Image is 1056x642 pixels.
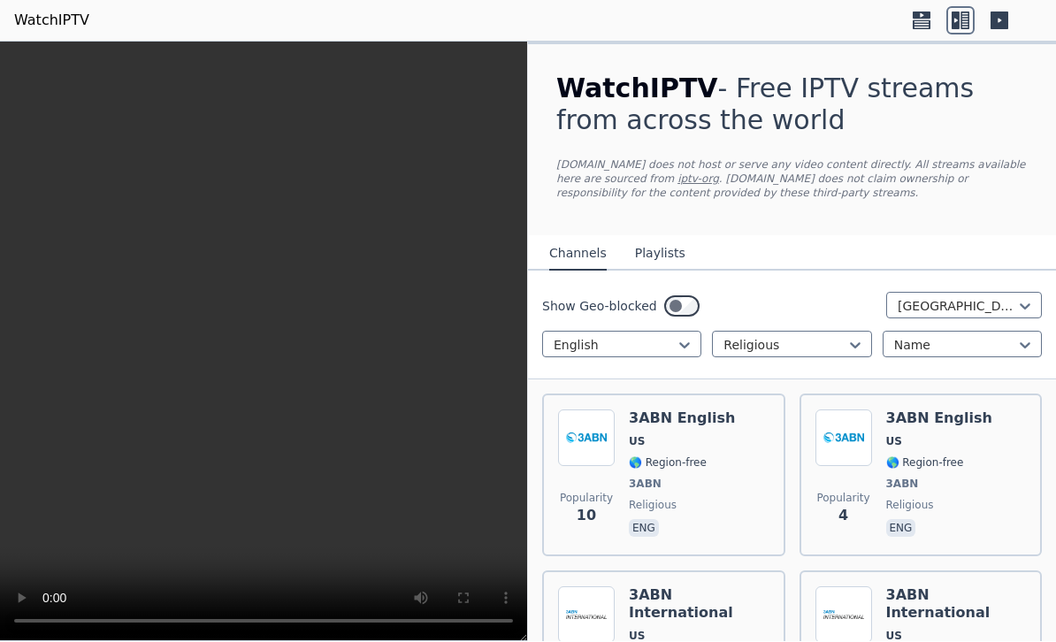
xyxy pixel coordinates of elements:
[886,499,934,513] span: religious
[629,435,645,449] span: US
[556,73,1028,137] h1: - Free IPTV streams from across the world
[629,478,662,492] span: 3ABN
[886,478,919,492] span: 3ABN
[629,456,707,470] span: 🌎 Region-free
[886,435,902,449] span: US
[629,410,735,428] h6: 3ABN English
[629,520,659,538] p: eng
[886,587,1027,623] h6: 3ABN International
[556,73,718,104] span: WatchIPTV
[577,506,596,527] span: 10
[886,410,992,428] h6: 3ABN English
[629,499,677,513] span: religious
[629,587,769,623] h6: 3ABN International
[815,410,872,467] img: 3ABN English
[838,506,848,527] span: 4
[886,456,964,470] span: 🌎 Region-free
[886,520,916,538] p: eng
[542,298,657,316] label: Show Geo-blocked
[556,158,1028,201] p: [DOMAIN_NAME] does not host or serve any video content directly. All streams available here are s...
[816,492,869,506] span: Popularity
[677,173,719,186] a: iptv-org
[549,238,607,271] button: Channels
[14,11,89,32] a: WatchIPTV
[560,492,613,506] span: Popularity
[558,410,615,467] img: 3ABN English
[635,238,685,271] button: Playlists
